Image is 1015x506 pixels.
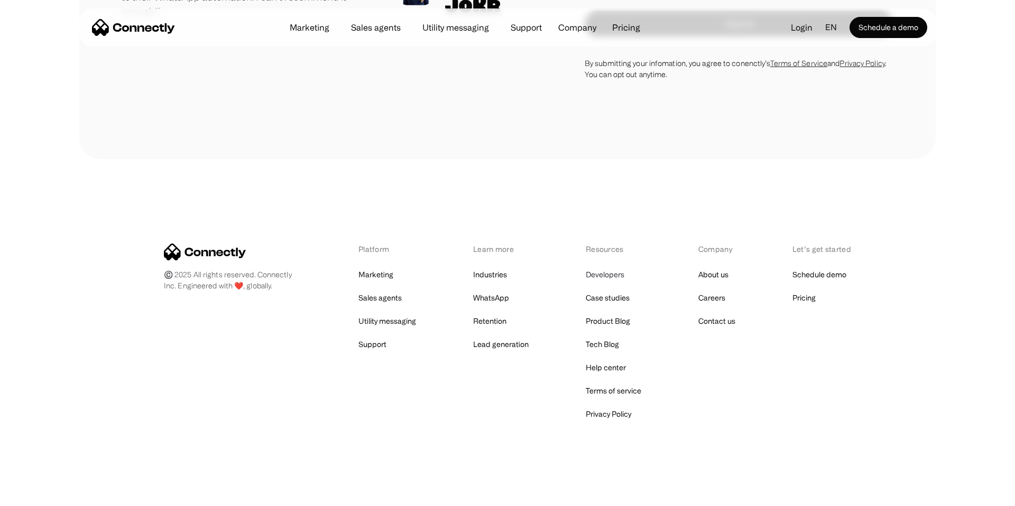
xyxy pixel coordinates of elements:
div: Company [555,20,599,35]
a: Terms of service [586,383,641,398]
a: Schedule a demo [850,17,927,38]
a: Marketing [358,267,393,282]
a: Privacy Policy [839,59,884,67]
a: Sales agents [358,291,402,305]
a: Sales agents [343,23,409,32]
a: Login [782,20,821,35]
a: home [92,20,175,35]
a: Marketing [281,23,338,32]
a: Retention [473,314,506,329]
a: Help center [586,360,626,375]
a: Schedule demo [792,267,846,282]
a: WhatsApp [473,291,509,305]
div: Company [698,243,735,255]
a: Pricing [604,23,649,32]
div: en [825,20,837,35]
a: Utility messaging [414,23,497,32]
div: Resources [586,243,641,255]
aside: Language selected: English [11,486,63,502]
a: Case studies [586,291,630,305]
a: Industries [473,267,507,282]
div: Platform [358,243,416,255]
a: Developers [586,267,624,282]
div: en [821,20,850,35]
a: Tech Blog [586,337,619,352]
a: Support [358,337,386,352]
a: Terms of Service [770,59,828,67]
a: Product Blog [586,314,630,329]
div: Learn more [473,243,529,255]
a: Support [502,23,550,32]
a: Careers [698,291,725,305]
a: About us [698,267,728,282]
a: Contact us [698,314,735,329]
div: By submitting your infomation, you agree to conenctly’s and . You can opt out anytime. [585,58,893,80]
div: Let’s get started [792,243,851,255]
a: Lead generation [473,337,529,352]
a: Pricing [792,291,816,305]
div: Company [558,20,596,35]
a: Utility messaging [358,314,416,329]
a: Privacy Policy [586,407,631,421]
ul: Language list [21,488,63,502]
